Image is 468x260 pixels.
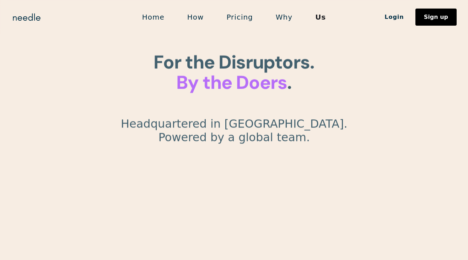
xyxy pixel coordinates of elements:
[373,11,415,23] a: Login
[154,52,314,113] h1: For the Disruptors. ‍ . ‍
[215,10,264,25] a: Pricing
[304,10,337,25] a: Us
[415,9,457,26] a: Sign up
[176,10,215,25] a: How
[131,10,176,25] a: Home
[424,14,448,20] div: Sign up
[121,117,348,144] p: Headquartered in [GEOGRAPHIC_DATA]. Powered by a global team.
[264,10,304,25] a: Why
[177,71,287,95] span: By the Doers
